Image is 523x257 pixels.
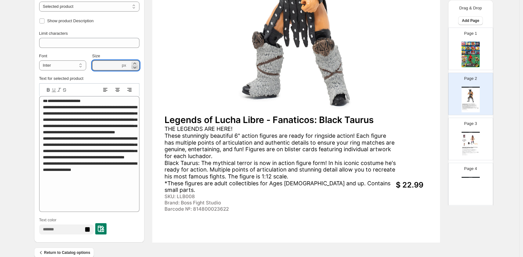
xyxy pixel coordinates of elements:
[459,5,482,11] p: Drag & Drop
[462,18,479,23] span: Add Page
[464,121,477,127] p: Page 3
[98,226,104,232] img: colorPickerImg
[448,118,493,160] div: Page 3Watch CatalogprimaryImagesecondaryImagesecondaryImagesecondaryImageLegends of Lucha Libre P...
[462,42,480,67] img: cover page
[39,31,68,36] span: Limit characters
[165,206,323,212] div: Barcode №: 814800023622
[462,109,472,110] div: Brand: Boss Fight Studio
[462,134,466,138] img: secondaryImage
[38,249,90,256] span: Return to Catalog options
[165,126,396,193] div: THE LEGENDS ARE HERE! These stunningly beautiful 6" action figures are ready for ringside action!...
[462,88,479,103] img: primaryImage
[464,166,477,172] p: Page 4
[165,200,323,206] div: Brand: Boss Fight Studio
[294,181,423,190] div: $ 22.99
[464,30,477,37] p: Page 1
[462,154,472,154] div: Brand: Boss Fight Studio
[462,87,480,88] div: Watch Catalog
[165,115,428,125] div: Legends of Lucha Libre - Fanaticos: Black Taurus
[462,132,480,133] div: Watch Catalog
[448,163,493,205] div: Page 4Watch Catalog
[462,147,479,148] div: Legends of Lucha Libre Premium Collector Action Figure: [DEMOGRAPHIC_DATA][PERSON_NAME]
[470,152,479,153] div: $ 39.99
[458,16,483,25] button: Add Page
[462,138,466,142] img: secondaryImage
[47,18,94,23] span: Show product Description
[39,218,57,222] span: Text color
[462,104,477,109] div: THE LEGENDS ARE HERE! These stunningly beautiful 6" action figures are ready for ringside action!...
[462,142,466,146] img: secondaryImage
[92,54,100,58] span: Size
[462,148,477,154] div: THE LEGENDS ARE HERE! In one of her most favorite outfits, [DEMOGRAPHIC_DATA][PERSON_NAME] is rea...
[39,54,47,58] span: Font
[467,134,479,146] img: primaryImage
[39,76,84,81] label: Text for selected product
[464,75,477,82] p: Page 2
[448,73,493,115] div: Page 2Watch CatalogprimaryImageLegends of Lucha Libre - Fanaticos: Black TaurusTHE LEGENDS ARE HE...
[165,194,323,200] div: SKU: LLB008
[122,63,126,68] span: px
[448,28,493,70] div: Page 1cover page
[462,177,480,178] div: Watch Catalog
[470,108,479,109] div: $ 22.99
